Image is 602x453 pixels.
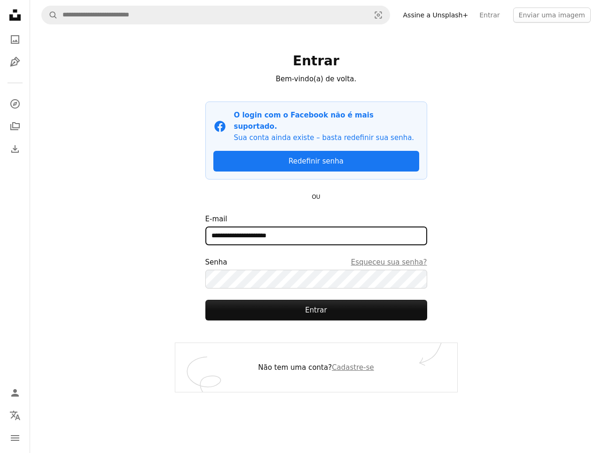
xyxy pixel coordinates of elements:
p: Bem-vindo(a) de volta. [205,73,427,85]
button: Idioma [6,406,24,425]
a: Cadastre-se [332,363,374,372]
button: Pesquisa visual [367,6,390,24]
a: Entrar / Cadastrar-se [6,383,24,402]
button: Pesquise na Unsplash [42,6,58,24]
a: Entrar [474,8,505,23]
input: E-mail [205,226,427,245]
a: Redefinir senha [213,151,419,172]
a: Ilustrações [6,53,24,71]
a: Assine a Unsplash+ [398,8,474,23]
a: Explorar [6,94,24,113]
button: Entrar [205,300,427,320]
a: Esqueceu sua senha? [351,257,427,268]
h1: Entrar [205,53,427,70]
p: O login com o Facebook não é mais suportado. [234,109,419,132]
a: Fotos [6,30,24,49]
input: SenhaEsqueceu sua senha? [205,270,427,289]
button: Enviar uma imagem [513,8,591,23]
a: Início — Unsplash [6,6,24,26]
button: Menu [6,429,24,447]
small: OU [312,194,320,200]
a: Coleções [6,117,24,136]
div: Não tem uma conta? [175,343,457,392]
form: Pesquise conteúdo visual em todo o site [41,6,390,24]
a: Histórico de downloads [6,140,24,158]
div: Senha [205,257,427,268]
label: E-mail [205,213,427,245]
p: Sua conta ainda existe – basta redefinir sua senha. [234,132,419,143]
